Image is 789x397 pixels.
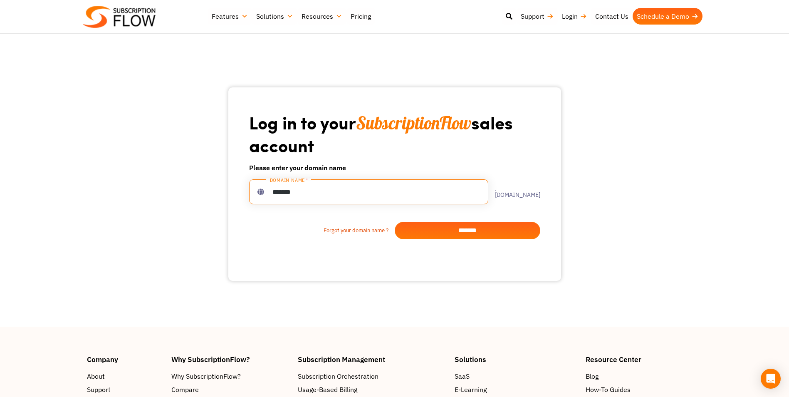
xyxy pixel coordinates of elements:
a: Login [558,8,591,25]
h4: Why SubscriptionFlow? [171,356,289,363]
a: Resources [297,8,346,25]
a: Schedule a Demo [633,8,702,25]
a: Compare [171,385,289,395]
a: How-To Guides [586,385,702,395]
a: About [87,371,163,381]
span: About [87,371,105,381]
span: SubscriptionFlow [356,112,471,134]
a: Usage-Based Billing [298,385,447,395]
a: Blog [586,371,702,381]
div: Open Intercom Messenger [761,369,781,389]
h6: Please enter your domain name [249,163,540,173]
span: How-To Guides [586,385,631,395]
span: SaaS [455,371,470,381]
h1: Log in to your sales account [249,112,540,156]
span: Blog [586,371,599,381]
a: Contact Us [591,8,633,25]
span: Compare [171,385,199,395]
label: .[DOMAIN_NAME] [488,186,540,198]
a: Pricing [346,8,375,25]
span: Support [87,385,111,395]
a: Solutions [252,8,297,25]
span: Why SubscriptionFlow? [171,371,241,381]
span: Usage-Based Billing [298,385,357,395]
img: Subscriptionflow [83,6,156,28]
a: Features [208,8,252,25]
a: SaaS [455,371,577,381]
h4: Resource Center [586,356,702,363]
h4: Solutions [455,356,577,363]
a: Support [87,385,163,395]
a: E-Learning [455,385,577,395]
a: Subscription Orchestration [298,371,447,381]
a: Support [517,8,558,25]
h4: Subscription Management [298,356,447,363]
a: Forgot your domain name ? [249,226,395,235]
span: E-Learning [455,385,487,395]
a: Why SubscriptionFlow? [171,371,289,381]
span: Subscription Orchestration [298,371,378,381]
h4: Company [87,356,163,363]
